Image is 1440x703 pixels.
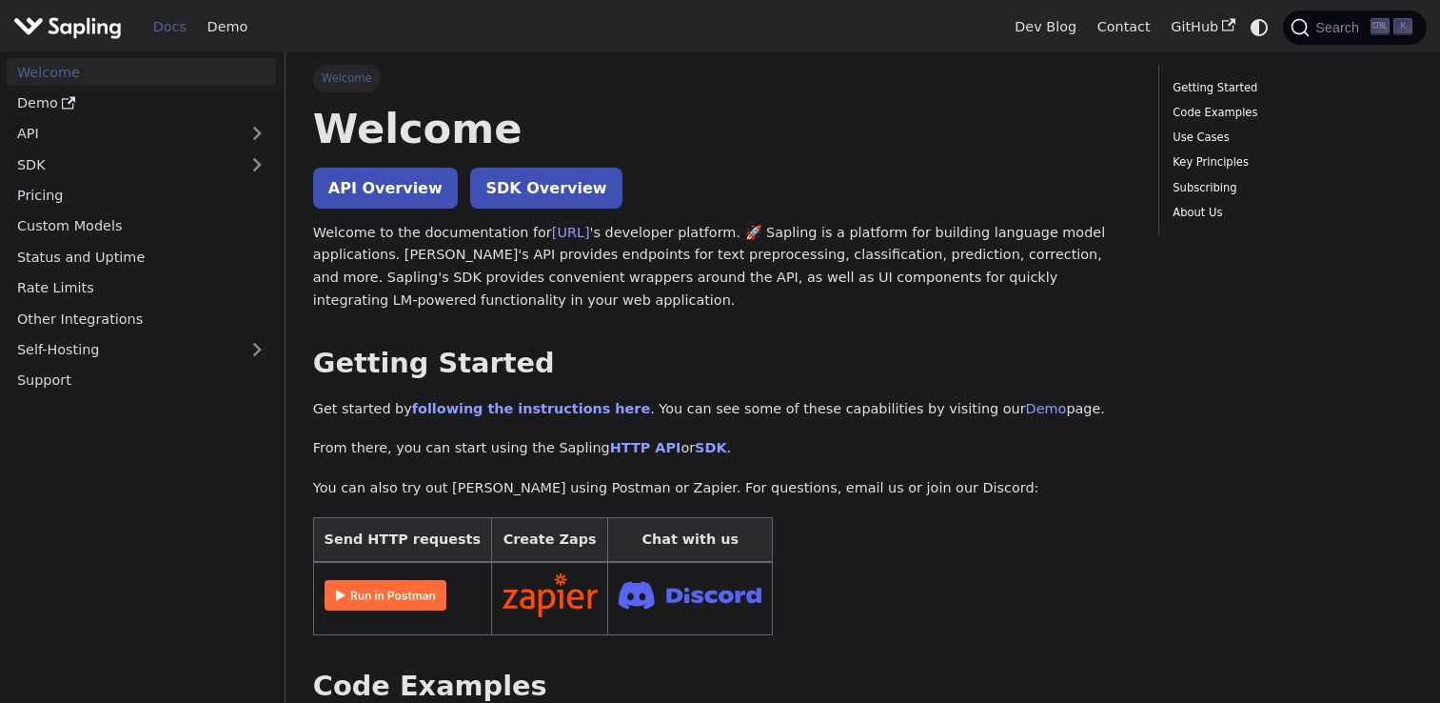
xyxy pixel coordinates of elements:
a: Status and Uptime [7,243,276,271]
img: Join Discord [619,575,761,614]
a: Subscribing [1173,179,1406,197]
a: GitHub [1160,12,1245,42]
a: Welcome [7,58,276,86]
th: Send HTTP requests [313,517,491,562]
a: following the instructions here [412,401,650,416]
p: You can also try out [PERSON_NAME] using Postman or Zapier. For questions, email us or join our D... [313,477,1131,500]
a: Dev Blog [1004,12,1086,42]
a: SDK Overview [470,168,621,209]
a: Support [7,367,276,394]
a: Key Principles [1173,153,1406,171]
p: From there, you can start using the Sapling or . [313,437,1131,460]
a: Pricing [7,182,276,210]
a: Getting Started [1173,79,1406,97]
a: Rate Limits [7,274,276,302]
h1: Welcome [313,103,1131,154]
th: Chat with us [608,517,773,562]
button: Search (Ctrl+K) [1283,10,1426,45]
button: Expand sidebar category 'API' [238,120,276,148]
a: HTTP API [610,440,681,455]
button: Switch between dark and light mode (currently system mode) [1246,13,1273,41]
a: SDK [695,440,726,455]
img: Sapling.ai [13,13,122,41]
a: [URL] [552,225,590,240]
span: Welcome [313,65,381,91]
button: Expand sidebar category 'SDK' [238,151,276,178]
a: SDK [7,151,238,178]
a: Demo [197,12,258,42]
p: Get started by . You can see some of these capabilities by visiting our page. [313,398,1131,421]
nav: Breadcrumbs [313,65,1131,91]
a: Use Cases [1173,129,1406,147]
a: Demo [1026,401,1067,416]
a: API Overview [313,168,458,209]
a: Docs [143,12,197,42]
kbd: K [1393,18,1412,35]
img: Run in Postman [325,580,446,611]
a: Contact [1087,12,1161,42]
a: API [7,120,238,148]
a: Self-Hosting [7,336,276,364]
a: About Us [1173,204,1406,222]
a: Code Examples [1173,104,1406,122]
th: Create Zaps [491,517,608,562]
span: Search [1310,20,1371,35]
p: Welcome to the documentation for 's developer platform. 🚀 Sapling is a platform for building lang... [313,222,1131,312]
h2: Getting Started [313,347,1131,381]
a: Sapling.ai [13,13,128,41]
a: Custom Models [7,212,276,240]
a: Demo [7,90,276,117]
a: Other Integrations [7,305,276,332]
img: Connect in Zapier [503,573,598,617]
